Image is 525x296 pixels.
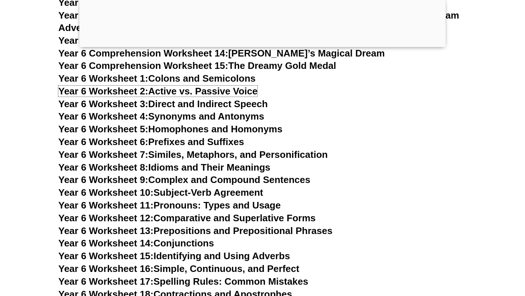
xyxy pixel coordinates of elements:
[58,111,148,122] span: Year 6 Worksheet 4:
[58,124,283,135] a: Year 6 Worksheet 5:Homophones and Homonyms
[58,35,333,46] a: Year 6 Comprehension Worksheet 13:The Girl Who Could Fly
[58,136,244,147] a: Year 6 Worksheet 6:Prefixes and Suffixes
[58,174,310,185] a: Year 6 Worksheet 9:Complex and Compound Sentences
[58,48,385,59] a: Year 6 Comprehension Worksheet 14:[PERSON_NAME]’s Magical Dream
[58,263,299,274] a: Year 6 Worksheet 16:Simple, Continuous, and Perfect
[58,86,148,97] span: Year 6 Worksheet 2:
[58,10,228,21] span: Year 6 Comprehension Worksheet 12:
[58,276,153,287] span: Year 6 Worksheet 17:
[58,149,148,160] span: Year 6 Worksheet 7:
[58,250,153,261] span: Year 6 Worksheet 15:
[58,48,228,59] span: Year 6 Comprehension Worksheet 14:
[58,213,316,223] a: Year 6 Worksheet 12:Comparative and Superlative Forms
[58,238,214,249] a: Year 6 Worksheet 14:Conjunctions
[58,35,228,46] span: Year 6 Comprehension Worksheet 13:
[58,225,332,236] a: Year 6 Worksheet 13:Prepositions and Prepositional Phrases
[58,124,148,135] span: Year 6 Worksheet 5:
[58,225,153,236] span: Year 6 Worksheet 13:
[58,162,270,173] a: Year 6 Worksheet 8:Idioms and Their Meanings
[58,73,148,84] span: Year 6 Worksheet 1:
[58,250,290,261] a: Year 6 Worksheet 15:Identifying and Using Adverbs
[58,276,308,287] a: Year 6 Worksheet 17:Spelling Rules: Common Mistakes
[58,60,228,71] span: Year 6 Comprehension Worksheet 15:
[58,187,153,198] span: Year 6 Worksheet 10:
[58,187,263,198] a: Year 6 Worksheet 10:Subject-Verb Agreement
[58,98,148,109] span: Year 6 Worksheet 3:
[58,98,268,109] a: Year 6 Worksheet 3:Direct and Indirect Speech
[58,111,264,122] a: Year 6 Worksheet 4:Synonyms and Antonyms
[58,86,257,97] a: Year 6 Worksheet 2:Active vs. Passive Voice
[58,200,153,211] span: Year 6 Worksheet 11:
[58,263,153,274] span: Year 6 Worksheet 16:
[400,214,525,296] iframe: Chat Widget
[58,149,328,160] a: Year 6 Worksheet 7:Similes, Metaphors, and Personification
[58,238,153,249] span: Year 6 Worksheet 14:
[58,162,148,173] span: Year 6 Worksheet 8:
[58,174,148,185] span: Year 6 Worksheet 9:
[58,73,256,84] a: Year 6 Worksheet 1:Colons and Semicolons
[58,60,336,71] a: Year 6 Comprehension Worksheet 15:The Dreamy Gold Medal
[58,213,153,223] span: Year 6 Worksheet 12:
[58,136,148,147] span: Year 6 Worksheet 6:
[58,200,281,211] a: Year 6 Worksheet 11:Pronouns: Types and Usage
[58,10,459,33] a: Year 6 Comprehension Worksheet 12:[PERSON_NAME] and the Cave of Sharks: A Dream Adventure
